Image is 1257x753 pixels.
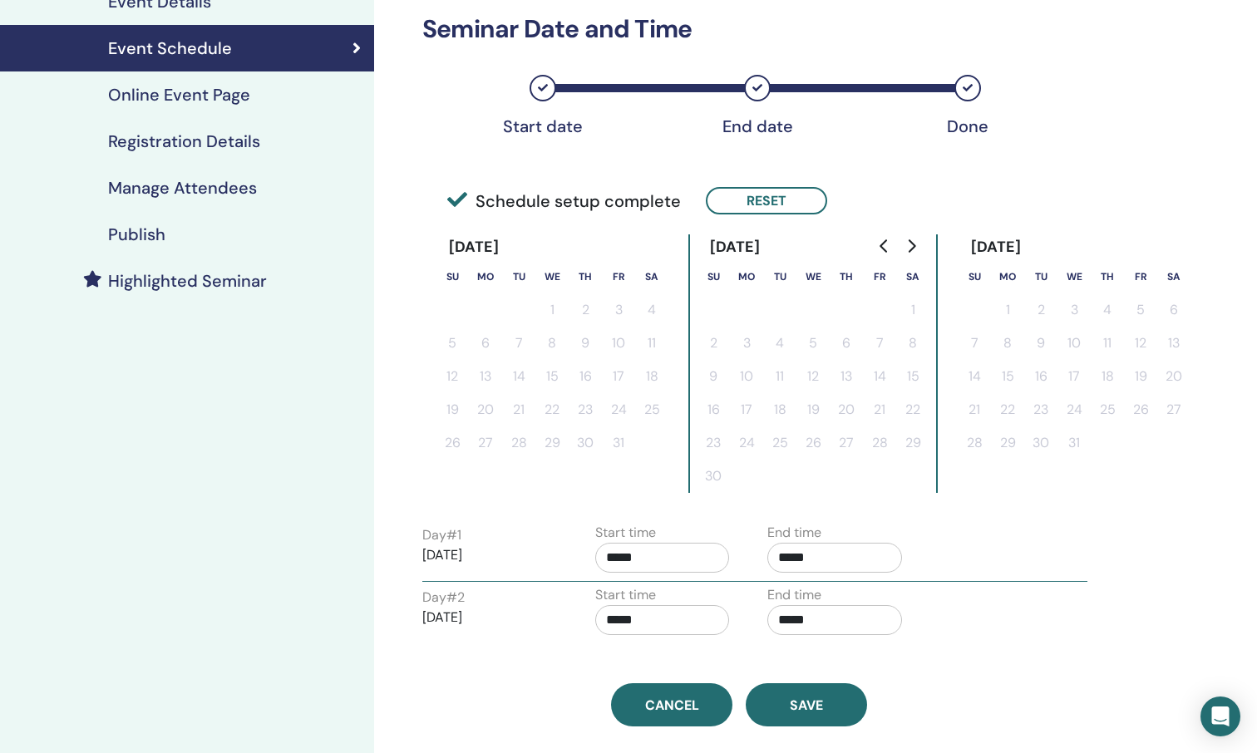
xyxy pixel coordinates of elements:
[991,327,1024,360] button: 8
[991,426,1024,460] button: 29
[863,327,896,360] button: 7
[108,131,260,151] h4: Registration Details
[108,271,267,291] h4: Highlighted Seminar
[958,426,991,460] button: 28
[1024,293,1057,327] button: 2
[863,360,896,393] button: 14
[611,683,732,726] a: Cancel
[1057,260,1091,293] th: Wednesday
[569,327,602,360] button: 9
[896,327,929,360] button: 8
[635,293,668,327] button: 4
[1091,327,1124,360] button: 11
[896,360,929,393] button: 15
[569,293,602,327] button: 2
[1024,360,1057,393] button: 16
[863,260,896,293] th: Friday
[436,360,469,393] button: 12
[958,360,991,393] button: 14
[767,585,821,605] label: End time
[706,187,827,214] button: Reset
[1024,327,1057,360] button: 9
[1200,696,1240,736] div: Open Intercom Messenger
[830,393,863,426] button: 20
[863,393,896,426] button: 21
[108,178,257,198] h4: Manage Attendees
[436,426,469,460] button: 26
[1057,426,1091,460] button: 31
[602,293,635,327] button: 3
[830,327,863,360] button: 6
[595,523,656,543] label: Start time
[535,327,569,360] button: 8
[697,426,730,460] button: 23
[796,360,830,393] button: 12
[535,393,569,426] button: 22
[469,260,502,293] th: Monday
[595,585,656,605] label: Start time
[535,260,569,293] th: Wednesday
[898,229,924,263] button: Go to next month
[645,696,699,714] span: Cancel
[796,260,830,293] th: Wednesday
[635,360,668,393] button: 18
[602,360,635,393] button: 17
[1124,393,1157,426] button: 26
[1024,260,1057,293] th: Tuesday
[569,260,602,293] th: Thursday
[697,360,730,393] button: 9
[958,327,991,360] button: 7
[730,260,763,293] th: Monday
[1157,327,1190,360] button: 13
[436,234,513,260] div: [DATE]
[1124,293,1157,327] button: 5
[730,426,763,460] button: 24
[1091,360,1124,393] button: 18
[763,360,796,393] button: 11
[763,327,796,360] button: 4
[746,683,867,726] button: Save
[1091,260,1124,293] th: Thursday
[1157,360,1190,393] button: 20
[763,426,796,460] button: 25
[108,224,165,244] h4: Publish
[422,525,461,545] label: Day # 1
[991,293,1024,327] button: 1
[569,360,602,393] button: 16
[896,426,929,460] button: 29
[716,116,799,136] div: End date
[502,260,535,293] th: Tuesday
[991,393,1024,426] button: 22
[635,393,668,426] button: 25
[1024,426,1057,460] button: 30
[422,588,465,608] label: Day # 2
[730,360,763,393] button: 10
[1057,393,1091,426] button: 24
[958,393,991,426] button: 21
[502,393,535,426] button: 21
[763,393,796,426] button: 18
[635,260,668,293] th: Saturday
[501,116,584,136] div: Start date
[958,234,1035,260] div: [DATE]
[896,293,929,327] button: 1
[863,426,896,460] button: 28
[796,426,830,460] button: 26
[602,327,635,360] button: 10
[1157,393,1190,426] button: 27
[871,229,898,263] button: Go to previous month
[602,260,635,293] th: Friday
[602,426,635,460] button: 31
[535,293,569,327] button: 1
[796,327,830,360] button: 5
[1157,260,1190,293] th: Saturday
[1057,360,1091,393] button: 17
[436,260,469,293] th: Sunday
[958,260,991,293] th: Sunday
[569,393,602,426] button: 23
[730,327,763,360] button: 3
[1091,293,1124,327] button: 4
[436,327,469,360] button: 5
[1157,293,1190,327] button: 6
[436,393,469,426] button: 19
